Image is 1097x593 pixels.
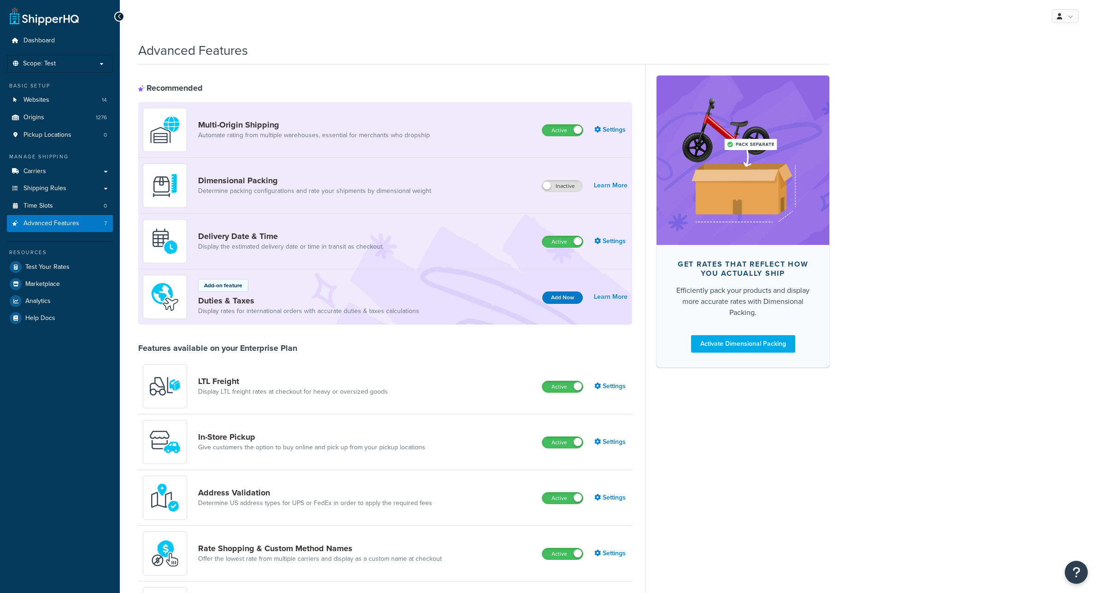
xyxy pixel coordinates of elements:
span: Test Your Rates [25,263,70,271]
img: DTVBYsAAAAAASUVORK5CYII= [149,169,181,202]
a: In-Store Pickup [198,432,425,442]
a: Settings [594,491,628,504]
a: Determine packing configurations and rate your shipments by dimensional weight [198,186,431,196]
span: Help Docs [25,314,55,322]
span: 0 [104,202,107,210]
a: Activate Dimensional Packing [691,335,795,353]
li: Origins [7,109,113,126]
span: Dashboard [23,37,55,45]
img: wfgcfpwTIucLEAAAAASUVORK5CYII= [149,426,181,458]
li: Time Slots [7,198,113,215]
img: gfkeb5ejjkALwAAAABJRU5ErkJggg== [149,225,181,257]
div: Resources [7,249,113,256]
a: Marketplace [7,276,113,292]
span: 7 [104,220,107,227]
a: Websites14 [7,92,113,109]
a: Test Your Rates [7,259,113,275]
a: Settings [594,235,628,248]
a: Settings [594,380,628,393]
label: Active [542,125,583,136]
span: 0 [104,131,107,139]
a: Analytics [7,293,113,309]
button: Add Now [542,291,583,304]
div: Efficiently pack your products and display more accurate rates with Dimensional Packing. [671,285,815,318]
span: Shipping Rules [23,185,66,192]
span: Advanced Features [23,220,79,227]
div: Basic Setup [7,82,113,90]
li: Websites [7,92,113,109]
label: Active [542,437,583,448]
span: 1276 [96,114,107,122]
span: Origins [23,114,44,122]
span: Analytics [25,297,51,305]
img: kIG8fy0lQAAAABJRU5ErkJggg== [149,482,181,514]
label: Active [542,236,583,247]
a: Delivery Date & Time [198,231,384,241]
a: Advanced Features7 [7,215,113,232]
a: Give customers the option to buy online and pick up from your pickup locations [198,443,425,452]
li: Advanced Features [7,215,113,232]
a: Address Validation [198,488,432,498]
label: Inactive [542,180,582,192]
a: Offer the lowest rate from multiple carriers and display as a custom name at checkout [198,554,442,564]
a: Automate rating from multiple warehouses, essential for merchants who dropship [198,131,430,140]
label: Active [542,548,583,559]
a: Learn More [594,179,628,192]
div: Manage Shipping [7,153,113,161]
a: Display rates for international orders with accurate duties & taxes calculations [198,307,419,316]
a: Learn More [594,291,628,303]
p: Add-on feature [204,281,242,290]
a: Display LTL freight rates at checkout for heavy or oversized goods [198,387,388,396]
div: Get rates that reflect how you actually ship [671,260,815,278]
a: Determine US address types for UPS or FedEx in order to apply the required fees [198,499,432,508]
a: Origins1276 [7,109,113,126]
a: Pickup Locations0 [7,127,113,144]
img: icon-duo-feat-rate-shopping-ecdd8bed.png [149,537,181,570]
a: Display the estimated delivery date or time in transit as checkout. [198,242,384,251]
span: Time Slots [23,202,53,210]
a: Time Slots0 [7,198,113,215]
h1: Advanced Features [138,41,248,59]
span: Websites [23,96,49,104]
div: Features available on your Enterprise Plan [138,343,297,353]
div: Recommended [138,83,203,93]
span: 14 [102,96,107,104]
a: Dashboard [7,32,113,49]
span: Scope: Test [23,60,56,68]
a: Dimensional Packing [198,175,431,186]
a: Rate Shopping & Custom Method Names [198,543,442,553]
img: icon-duo-feat-landed-cost-7136b061.png [149,281,181,313]
a: Help Docs [7,310,113,326]
a: LTL Freight [198,376,388,386]
a: Shipping Rules [7,180,113,197]
a: Settings [594,123,628,136]
a: Duties & Taxes [198,296,419,306]
span: Pickup Locations [23,131,71,139]
img: WatD5o0RtDAAAAAElFTkSuQmCC [149,114,181,146]
a: Settings [594,436,628,448]
a: Multi-Origin Shipping [198,120,430,130]
img: y79ZsPf0fXUFUhFXDzUgf+ktZg5F2+ohG75+v3d2s1D9TjoU8PiyCIluIjV41seZevKCRuEjTPPOKHJsQcmKCXGdfprl3L4q7... [149,370,181,402]
img: feature-image-dim-d40ad3071a2b3c8e08177464837368e35600d3c5e73b18a22c1e4bb210dc32ac.png [670,89,815,231]
button: Open Resource Center [1065,561,1088,584]
a: Settings [594,547,628,560]
li: Pickup Locations [7,127,113,144]
a: Carriers [7,163,113,180]
label: Active [542,493,583,504]
span: Carriers [23,168,46,175]
span: Marketplace [25,280,60,288]
label: Active [542,381,583,392]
